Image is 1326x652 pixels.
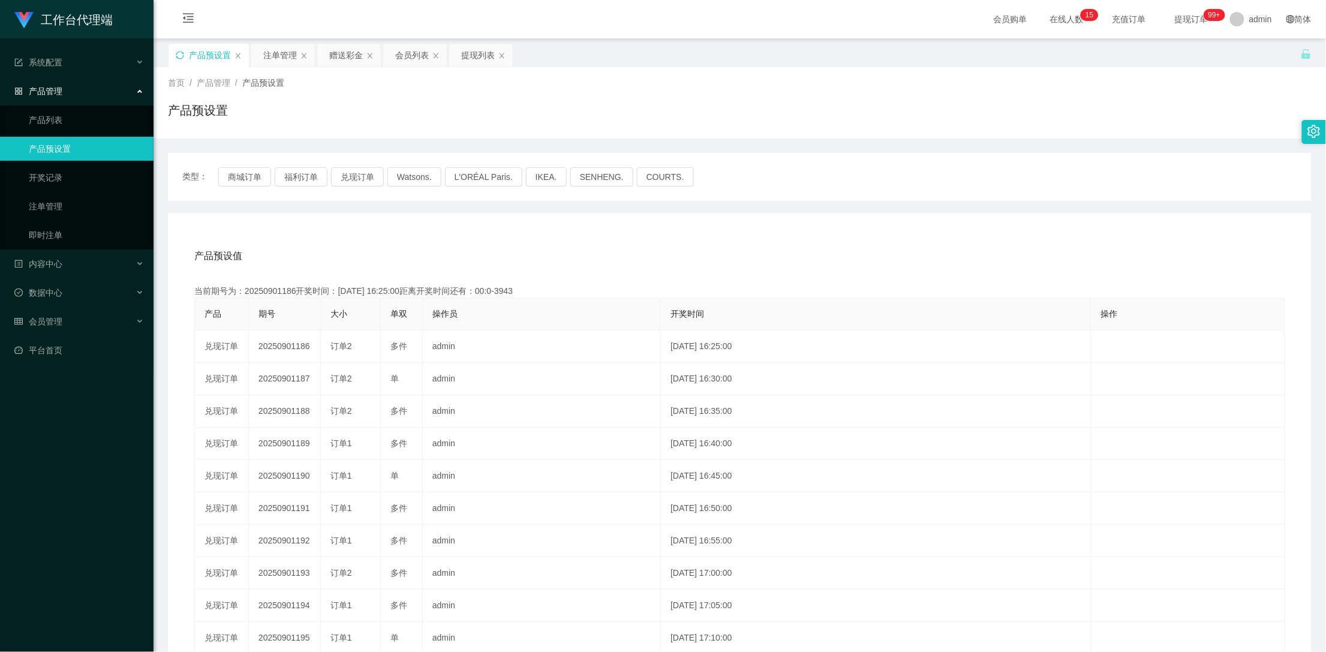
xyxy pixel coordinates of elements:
span: 多件 [390,568,407,578]
button: Watsons. [387,167,441,187]
img: logo.9652507e.png [14,12,34,29]
span: 类型： [182,167,218,187]
i: 图标: sync [176,51,184,59]
p: 1 [1086,9,1090,21]
td: 兑现订单 [195,492,249,525]
i: 图标: close [432,52,440,59]
span: 充值订单 [1106,15,1152,23]
span: 会员管理 [14,317,62,326]
span: 订单2 [330,568,352,578]
span: 在线人数 [1044,15,1090,23]
i: 图标: unlock [1301,49,1312,59]
span: 单 [390,471,399,480]
td: 兑现订单 [195,363,249,395]
td: [DATE] 16:40:00 [661,428,1092,460]
td: 20250901192 [249,525,321,557]
span: 单 [390,633,399,642]
span: 多件 [390,600,407,610]
span: 操作员 [432,309,458,319]
td: admin [423,330,661,363]
span: 开奖时间 [670,309,704,319]
td: [DATE] 16:30:00 [661,363,1092,395]
div: 提现列表 [461,44,495,67]
span: 操作 [1101,309,1118,319]
i: 图标: global [1286,15,1295,23]
span: 产品预设值 [194,249,242,263]
td: 20250901186 [249,330,321,363]
td: [DATE] 17:05:00 [661,590,1092,622]
div: 当前期号为：20250901186开奖时间：[DATE] 16:25:00距离开奖时间还有：00:0-3943 [194,285,1285,298]
h1: 工作台代理端 [41,1,113,39]
td: [DATE] 16:25:00 [661,330,1092,363]
td: [DATE] 16:55:00 [661,525,1092,557]
span: 多件 [390,341,407,351]
button: 兑现订单 [331,167,384,187]
td: 20250901187 [249,363,321,395]
i: 图标: close [234,52,242,59]
span: 订单2 [330,406,352,416]
span: 产品管理 [14,86,62,96]
span: 数据中心 [14,288,62,298]
button: COURTS. [637,167,694,187]
i: 图标: appstore-o [14,87,23,95]
span: 多件 [390,406,407,416]
td: 兑现订单 [195,590,249,622]
span: 订单2 [330,374,352,383]
span: 订单1 [330,536,352,545]
span: 订单1 [330,438,352,448]
a: 工作台代理端 [14,14,113,24]
td: 20250901193 [249,557,321,590]
button: 商城订单 [218,167,271,187]
a: 产品列表 [29,108,144,132]
span: 产品预设置 [242,78,284,88]
a: 产品预设置 [29,137,144,161]
a: 图标: dashboard平台首页 [14,338,144,362]
td: admin [423,363,661,395]
td: 20250901188 [249,395,321,428]
td: [DATE] 16:35:00 [661,395,1092,428]
div: 会员列表 [395,44,429,67]
td: 20250901194 [249,590,321,622]
a: 即时注单 [29,223,144,247]
span: 订单1 [330,633,352,642]
td: 20250901189 [249,428,321,460]
i: 图标: check-circle-o [14,289,23,297]
span: 多件 [390,536,407,545]
span: 期号 [258,309,275,319]
span: 内容中心 [14,259,62,269]
td: admin [423,525,661,557]
span: 订单1 [330,471,352,480]
td: [DATE] 17:00:00 [661,557,1092,590]
td: admin [423,428,661,460]
i: 图标: close [300,52,308,59]
td: 兑现订单 [195,395,249,428]
td: admin [423,460,661,492]
span: 订单1 [330,600,352,610]
td: 兑现订单 [195,557,249,590]
i: 图标: table [14,317,23,326]
button: SENHENG. [570,167,633,187]
span: 多件 [390,438,407,448]
button: IKEA. [526,167,567,187]
td: admin [423,395,661,428]
span: 单 [390,374,399,383]
span: 产品 [205,309,221,319]
i: 图标: close [498,52,506,59]
td: 20250901191 [249,492,321,525]
i: 图标: close [366,52,374,59]
p: 5 [1090,9,1094,21]
span: / [190,78,192,88]
div: 注单管理 [263,44,297,67]
td: admin [423,492,661,525]
td: 20250901190 [249,460,321,492]
button: L'ORÉAL Paris. [445,167,522,187]
div: 赠送彩金 [329,44,363,67]
span: 系统配置 [14,58,62,67]
sup: 15 [1081,9,1098,21]
td: 兑现订单 [195,525,249,557]
td: 兑现订单 [195,428,249,460]
td: 兑现订单 [195,330,249,363]
span: 单双 [390,309,407,319]
td: [DATE] 16:45:00 [661,460,1092,492]
button: 福利订单 [275,167,327,187]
